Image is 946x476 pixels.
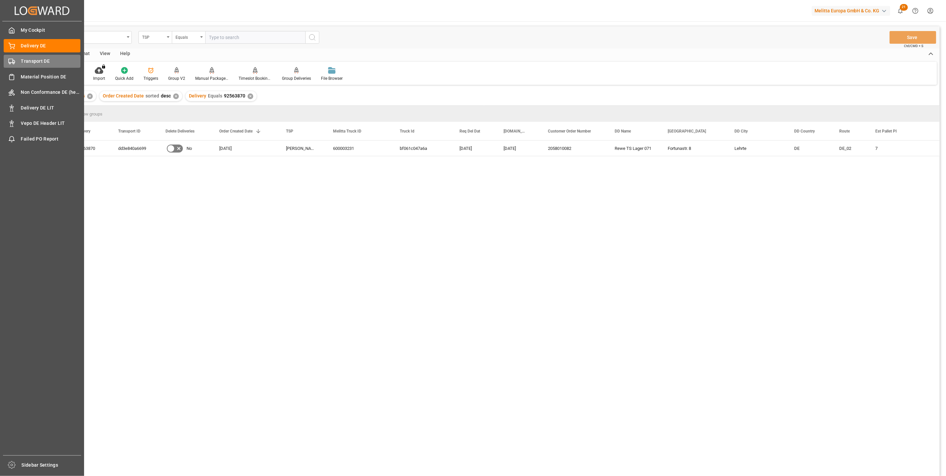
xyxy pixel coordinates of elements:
[189,93,206,98] span: Delivery
[333,129,361,134] span: Melitta Truck ID
[208,93,222,98] span: Equals
[118,129,140,134] span: Transport ID
[21,89,81,96] span: Non Conformance DE (header)
[248,93,253,99] div: ✕
[4,24,80,37] a: My Cockpit
[504,129,526,134] span: [DOMAIN_NAME] Dat
[195,75,229,81] div: Manual Package TypeDetermination
[794,129,815,134] span: DD Country
[95,48,115,60] div: View
[615,129,631,134] span: DD Name
[68,141,110,156] div: 92563870
[908,3,923,18] button: Help Center
[4,70,80,83] a: Material Position DE
[103,93,144,98] span: Order Created Date
[286,129,293,134] span: TSP
[21,120,81,127] span: Vepo DE Header LIT
[21,27,81,34] span: My Cockpit
[176,33,198,40] div: Equals
[876,129,897,134] span: Est Pallet Pl
[660,141,726,156] div: Fortunastr. 8
[812,4,893,17] button: Melitta Europa GmbH & Co. KG
[321,75,343,81] div: File Browser
[734,129,748,134] span: DD City
[239,75,272,81] div: Timeslot Booking Report
[904,43,924,48] span: Ctrl/CMD + S
[172,31,205,44] button: open menu
[839,129,850,134] span: Route
[219,129,253,134] span: Order Created Date
[548,129,591,134] span: Customer Order Number
[115,75,133,81] div: Quick Add
[496,141,540,156] div: [DATE]
[143,75,158,81] div: Triggers
[890,31,936,44] button: Save
[145,93,159,98] span: sorted
[205,31,305,44] input: Type to search
[168,75,185,81] div: Group V2
[4,55,80,68] a: Transport DE
[607,141,660,156] div: Rewe TS Lager 071
[868,141,934,156] div: 7
[392,141,451,156] div: bf061c047a6a
[166,129,195,134] span: Delete Deliveries
[142,33,165,40] div: TSP
[161,93,171,98] span: desc
[786,141,831,156] div: DE
[21,58,81,65] span: Transport DE
[21,73,81,80] span: Material Position DE
[224,93,245,98] span: 92563870
[87,93,93,99] div: ✕
[110,141,157,156] div: dd3e840a6699
[173,93,179,99] div: ✕
[726,141,786,156] div: Lehrte
[305,31,319,44] button: search button
[4,117,80,130] a: Vepo DE Header LIT
[668,129,706,134] span: [GEOGRAPHIC_DATA]
[4,101,80,114] a: Delivery DE LIT
[211,141,278,156] div: [DATE]
[138,31,172,44] button: open menu
[21,104,81,111] span: Delivery DE LIT
[831,141,868,156] div: DE_02
[21,136,81,143] span: Failed PO Report
[459,129,480,134] span: Req Del Dat
[400,129,414,134] span: Truck Id
[278,141,325,156] div: [PERSON_NAME] DE
[282,75,311,81] div: Group Deliveries
[540,141,607,156] div: 2058010082
[451,141,496,156] div: [DATE]
[22,462,81,469] span: Sidebar Settings
[900,4,908,11] span: 21
[4,39,80,52] a: Delivery DE
[325,141,392,156] div: 600003231
[4,86,80,99] a: Non Conformance DE (header)
[812,6,890,16] div: Melitta Europa GmbH & Co. KG
[21,42,81,49] span: Delivery DE
[4,132,80,145] a: Failed PO Report
[115,48,135,60] div: Help
[893,3,908,18] button: show 21 new notifications
[187,141,192,156] span: No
